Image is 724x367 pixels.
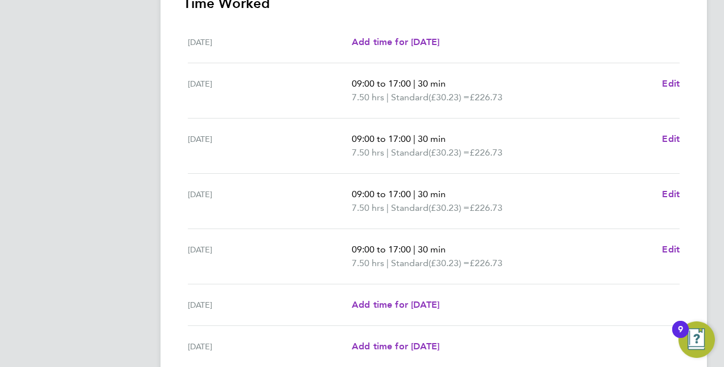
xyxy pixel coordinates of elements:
[352,340,439,353] a: Add time for [DATE]
[662,243,680,256] a: Edit
[429,258,470,268] span: (£30.23) =
[429,202,470,213] span: (£30.23) =
[470,258,503,268] span: £226.73
[352,244,411,255] span: 09:00 to 17:00
[678,329,683,344] div: 9
[352,147,384,158] span: 7.50 hrs
[662,132,680,146] a: Edit
[391,201,429,215] span: Standard
[386,258,389,268] span: |
[386,202,389,213] span: |
[352,92,384,103] span: 7.50 hrs
[352,258,384,268] span: 7.50 hrs
[413,244,416,255] span: |
[188,243,352,270] div: [DATE]
[188,187,352,215] div: [DATE]
[662,187,680,201] a: Edit
[470,92,503,103] span: £226.73
[188,298,352,312] div: [DATE]
[188,35,352,49] div: [DATE]
[662,77,680,91] a: Edit
[391,146,429,160] span: Standard
[413,133,416,144] span: |
[678,321,715,358] button: Open Resource Center, 9 new notifications
[352,78,411,89] span: 09:00 to 17:00
[662,133,680,144] span: Edit
[429,147,470,158] span: (£30.23) =
[662,78,680,89] span: Edit
[386,92,389,103] span: |
[391,91,429,104] span: Standard
[418,78,446,89] span: 30 min
[418,133,446,144] span: 30 min
[386,147,389,158] span: |
[470,147,503,158] span: £226.73
[188,132,352,160] div: [DATE]
[662,244,680,255] span: Edit
[413,189,416,199] span: |
[352,36,439,47] span: Add time for [DATE]
[352,133,411,144] span: 09:00 to 17:00
[470,202,503,213] span: £226.73
[188,340,352,353] div: [DATE]
[352,35,439,49] a: Add time for [DATE]
[429,92,470,103] span: (£30.23) =
[352,189,411,199] span: 09:00 to 17:00
[352,298,439,312] a: Add time for [DATE]
[352,299,439,310] span: Add time for [DATE]
[391,256,429,270] span: Standard
[418,189,446,199] span: 30 min
[662,189,680,199] span: Edit
[413,78,416,89] span: |
[352,341,439,352] span: Add time for [DATE]
[188,77,352,104] div: [DATE]
[352,202,384,213] span: 7.50 hrs
[418,244,446,255] span: 30 min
